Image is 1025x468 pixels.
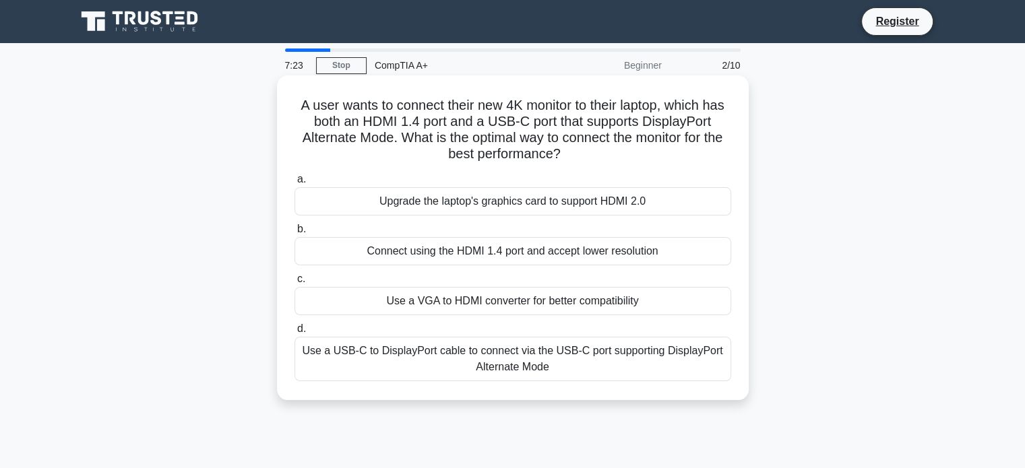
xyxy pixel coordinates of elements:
div: 7:23 [277,52,316,79]
div: CompTIA A+ [367,52,552,79]
div: Beginner [552,52,670,79]
h5: A user wants to connect their new 4K monitor to their laptop, which has both an HDMI 1.4 port and... [293,97,733,163]
div: Use a VGA to HDMI converter for better compatibility [294,287,731,315]
span: a. [297,173,306,185]
span: c. [297,273,305,284]
span: b. [297,223,306,234]
div: 2/10 [670,52,749,79]
div: Upgrade the laptop's graphics card to support HDMI 2.0 [294,187,731,215]
div: Connect using the HDMI 1.4 port and accept lower resolution [294,237,731,265]
div: Use a USB-C to DisplayPort cable to connect via the USB-C port supporting DisplayPort Alternate Mode [294,337,731,381]
a: Register [867,13,927,30]
a: Stop [316,57,367,74]
span: d. [297,323,306,334]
